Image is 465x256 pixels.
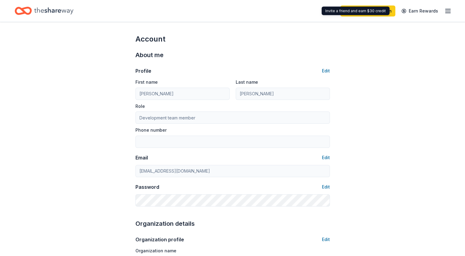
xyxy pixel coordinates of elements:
[322,183,330,191] button: Edit
[322,236,330,243] button: Edit
[322,67,330,75] button: Edit
[322,7,389,15] div: Invite a friend and earn $30 credit
[135,103,145,109] label: Role
[135,248,176,254] label: Organization name
[135,219,330,229] div: Organization details
[135,34,330,44] div: Account
[135,50,330,60] div: About me
[135,79,158,85] label: First name
[398,5,442,16] a: Earn Rewards
[135,154,148,161] div: Email
[135,183,159,191] div: Password
[236,79,258,85] label: Last name
[135,236,184,243] div: Organization profile
[340,5,395,16] a: Upgrade your plan
[322,154,330,161] button: Edit
[135,127,167,133] label: Phone number
[135,67,151,75] div: Profile
[15,4,73,18] a: Home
